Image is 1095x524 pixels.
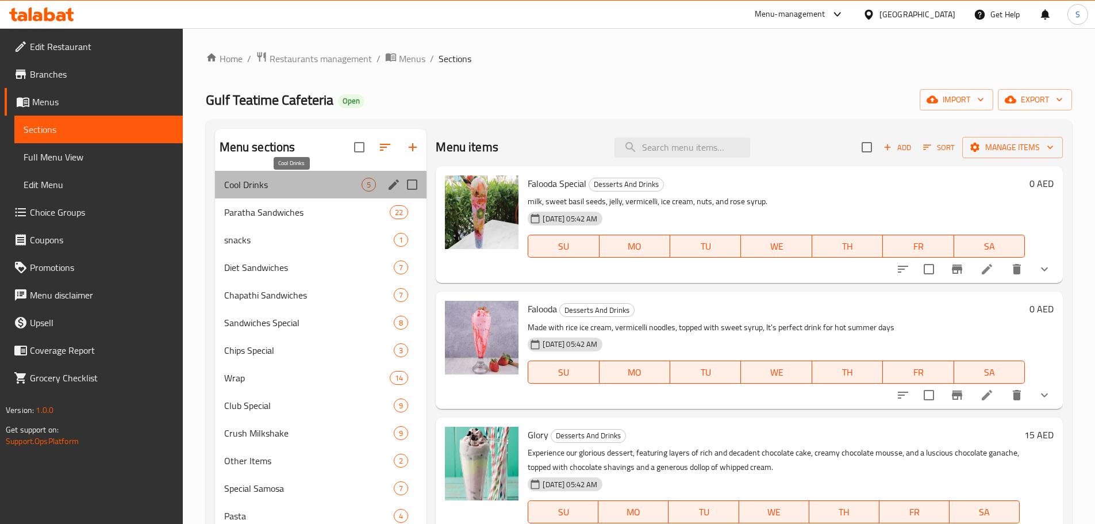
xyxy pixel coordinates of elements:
span: Get support on: [6,422,59,437]
span: FR [884,504,945,521]
span: Club Special [224,399,394,412]
a: Promotions [5,254,183,281]
span: 4 [394,511,408,522]
div: items [394,481,408,495]
button: Branch-specific-item [943,381,971,409]
span: Pasta [224,509,394,523]
div: items [394,454,408,468]
h6: 0 AED [1029,175,1054,192]
span: MO [604,364,666,381]
li: / [376,52,381,66]
div: Desserts And Drinks [559,303,635,317]
button: edit [385,176,402,193]
div: Chapathi Sandwiches7 [215,281,427,309]
div: Crush Milkshake [224,426,394,440]
h2: Menu sections [220,139,295,156]
span: Falooda [528,300,557,318]
span: Sections [439,52,471,66]
span: Desserts And Drinks [589,178,663,191]
button: FR [883,361,954,384]
span: Select to update [917,383,941,407]
button: FR [883,235,954,258]
span: Falooda Special [528,175,586,192]
button: MO [600,235,670,258]
a: Branches [5,60,183,88]
span: Edit Menu [24,178,174,192]
a: Coverage Report [5,336,183,364]
span: 8 [394,318,408,328]
img: Falooda [445,301,518,374]
span: Promotions [30,261,174,274]
span: Glory [528,426,548,443]
div: Diet Sandwiches7 [215,254,427,281]
a: Upsell [5,309,183,336]
span: 7 [394,483,408,494]
button: TH [812,361,883,384]
button: TU [670,361,741,384]
div: items [394,288,408,302]
img: Falooda Special [445,175,518,249]
span: Add [882,141,913,154]
span: Diet Sandwiches [224,261,394,274]
span: Special Samosa [224,481,394,495]
span: SU [533,238,594,255]
span: Coverage Report [30,343,174,357]
div: Paratha Sandwiches [224,205,390,219]
div: snacks1 [215,226,427,254]
h6: 0 AED [1029,301,1054,317]
a: Restaurants management [256,51,372,66]
button: SA [954,361,1025,384]
span: S [1075,8,1080,21]
span: Select section [855,135,879,159]
button: SU [528,500,598,523]
span: TH [817,364,878,381]
span: 1 [394,235,408,246]
span: Other Items [224,454,394,468]
span: TU [675,238,736,255]
button: Add [879,139,916,156]
div: items [390,205,408,219]
span: SA [954,504,1015,521]
button: delete [1003,255,1031,283]
div: snacks [224,233,394,247]
div: Open [338,94,364,108]
button: WE [741,235,812,258]
button: sort-choices [889,381,917,409]
span: FR [887,238,949,255]
button: delete [1003,381,1031,409]
span: Desserts And Drinks [560,304,634,317]
span: 3 [394,345,408,356]
span: Chips Special [224,343,394,357]
div: items [394,399,408,412]
button: SA [954,235,1025,258]
button: WE [739,500,809,523]
button: sort-choices [889,255,917,283]
div: Chips Special3 [215,336,427,364]
a: Sections [14,116,183,143]
span: Sort items [916,139,962,156]
button: FR [879,500,950,523]
a: Choice Groups [5,198,183,226]
div: items [394,509,408,523]
span: MO [604,238,666,255]
button: show more [1031,255,1058,283]
nav: breadcrumb [206,51,1072,66]
button: Sort [920,139,958,156]
p: Made with rice ice cream, vermicelli noodles, topped with sweet syrup, It's perfect drink for hot... [528,320,1025,335]
span: 9 [394,428,408,439]
div: Sandwiches Special8 [215,309,427,336]
span: Select all sections [347,135,371,159]
p: milk, sweet basil seeds, jelly, vermicelli, ice cream, nuts, and rose syrup. [528,194,1025,209]
span: WE [746,238,807,255]
button: SU [528,361,599,384]
span: [DATE] 05:42 AM [538,213,602,224]
div: Sandwiches Special [224,316,394,330]
button: TU [670,235,741,258]
button: MO [600,361,670,384]
svg: Show Choices [1038,388,1051,402]
div: Cool Drinks5edit [215,171,427,198]
span: Wrap [224,371,390,385]
span: Chapathi Sandwiches [224,288,394,302]
div: Special Samosa7 [215,475,427,502]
